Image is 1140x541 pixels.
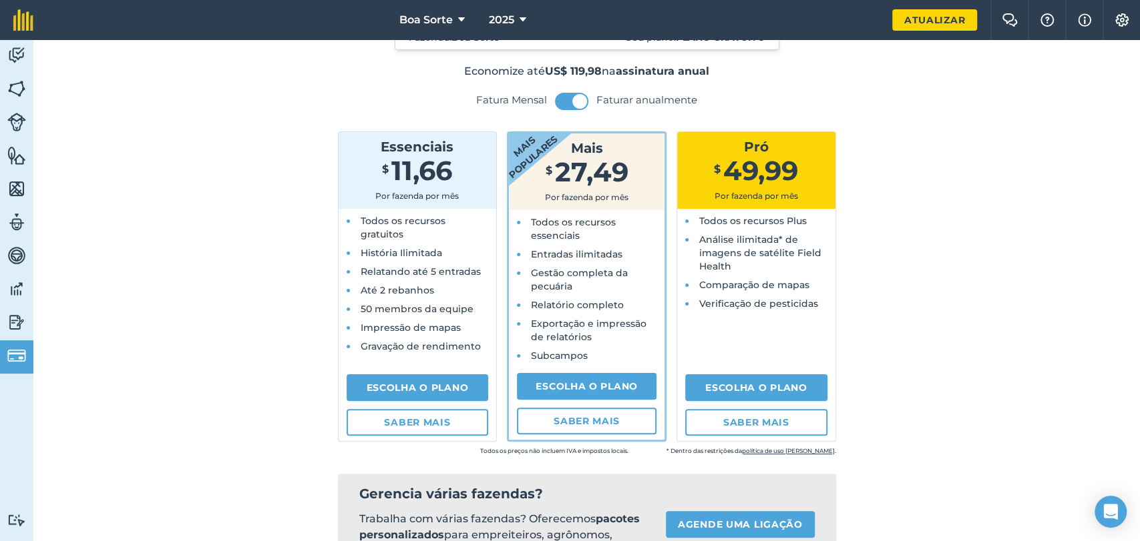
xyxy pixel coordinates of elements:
[715,191,798,201] font: Por fazenda por mês
[506,133,560,181] font: Mais populares
[554,415,620,427] font: Saber mais
[480,447,628,454] font: Todos os preços não incluem IVA e impostos locais.
[705,382,807,394] font: Escolha o plano
[7,279,26,299] img: svg+xml;base64,PD94bWwgdmVyc2lvbj0iMS4wIiBlbmNvZGluZz0idXRmLTgiPz4KPCEtLSBHZW5lcmF0b3I6IEFkb2JlIE...
[531,216,616,241] font: Todos os recursos essenciais
[1114,13,1130,27] img: Um ícone de engrenagem
[742,447,835,454] a: política de uso [PERSON_NAME]
[381,139,453,155] font: Essenciais
[391,154,452,187] font: 11,66
[835,447,836,454] font: .
[678,518,803,530] font: Agende uma ligação
[7,113,26,131] img: svg+xml;base64,PD94bWwgdmVyc2lvbj0iMS4wIiBlbmNvZGluZz0idXRmLTgiPz4KPCEtLSBHZW5lcmF0b3I6IEFkb2JlIE...
[531,318,646,343] font: Exportação e impressão de relatórios
[382,163,389,175] font: $
[361,340,481,352] font: Gravação de rendimento
[1002,13,1018,27] img: Dois balões de fala sobrepostos ao balão da esquerda na frente
[699,279,809,291] font: Comparação de mapas
[7,179,26,199] img: svg+xml;base64,PHN2ZyB4bWxucz0iaHR0cDovL3d3dy53My5vcmcvMjAwMC9zdmciIHdpZHRoPSI1NiIgaGVpZ2h0PSI2MC...
[517,408,656,434] a: Saber mais
[531,299,624,311] font: Relatório completo
[555,155,628,188] font: 27,49
[7,145,26,165] img: svg+xml;base64,PHN2ZyB4bWxucz0iaHR0cDovL3d3dy53My5vcmcvMjAwMC9zdmciIHdpZHRoPSI1NiIgaGVpZ2h0PSI2MC...
[531,267,628,292] font: Gestão completa da pecuária
[375,191,459,201] font: Por fazenda por mês
[723,416,789,428] font: Saber mais
[7,245,26,265] img: svg+xml;base64,PD94bWwgdmVyc2lvbj0iMS4wIiBlbmNvZGluZz0idXRmLTgiPz4KPCEtLSBHZW5lcmF0b3I6IEFkb2JlIE...
[699,298,818,310] font: Verificação de pesticidas
[7,212,26,232] img: svg+xml;base64,PD94bWwgdmVyc2lvbj0iMS4wIiBlbmNvZGluZz0idXRmLTgiPz4KPCEtLSBHZW5lcmF0b3I6IEFkb2JlIE...
[367,382,469,394] font: Escolha o plano
[904,14,965,26] font: Atualizar
[723,154,798,187] font: 49,99
[399,13,453,26] font: Boa Sorte
[384,416,450,428] font: Saber mais
[359,512,596,525] font: Trabalha com várias fazendas? Oferecemos
[347,409,489,436] a: Saber mais
[7,312,26,332] img: svg+xml;base64,PD94bWwgdmVyc2lvbj0iMS4wIiBlbmNvZGluZz0idXRmLTgiPz4KPCEtLSBHZW5lcmF0b3I6IEFkb2JlIE...
[517,373,656,400] a: Escolha o plano
[667,447,742,454] font: * Dentro das restrições da
[666,511,815,538] a: Agende uma ligação
[361,247,442,259] font: História Ilimitada
[7,45,26,65] img: svg+xml;base64,PD94bWwgdmVyc2lvbj0iMS4wIiBlbmNvZGluZz0idXRmLTgiPz4KPCEtLSBHZW5lcmF0b3I6IEFkb2JlIE...
[545,65,602,77] font: US$ 119,98
[546,164,552,177] font: $
[596,93,697,106] font: Faturar anualmente
[1039,13,1055,27] img: Um ícone de ponto de interrogação
[616,65,709,77] font: assinatura anual
[361,265,481,278] font: Relatando até 5 entradas
[714,163,721,175] font: $
[361,322,461,334] font: Impressão de mapas
[359,486,543,502] font: Gerencia várias fazendas?
[536,380,638,392] font: Escolha o plano
[7,79,26,99] img: svg+xml;base64,PHN2ZyB4bWxucz0iaHR0cDovL3d3dy53My5vcmcvMjAwMC9zdmciIHdpZHRoPSI1NiIgaGVpZ2h0PSI2MC...
[545,192,628,202] font: Por fazenda por mês
[685,374,827,401] a: Escolha o plano
[1078,12,1091,28] img: svg+xml;base64,PHN2ZyB4bWxucz0iaHR0cDovL3d3dy53My5vcmcvMjAwMC9zdmciIHdpZHRoPSIxNyIgaGVpZ2h0PSIxNy...
[1095,496,1127,528] div: Abra o Intercom Messenger
[685,409,827,436] a: Saber mais
[464,65,545,77] font: Economize até
[7,514,26,526] img: svg+xml;base64,PD94bWwgdmVyc2lvbj0iMS4wIiBlbmNvZGluZz0idXRmLTgiPz4KPCEtLSBHZW5lcmF0b3I6IEFkb2JlIE...
[489,13,514,26] font: 2025
[361,303,473,315] font: 50 membros da equipe
[361,215,445,240] font: Todos os recursos gratuitos
[531,350,588,362] font: Subcampos
[892,9,977,31] a: Atualizar
[602,65,616,77] font: na
[13,9,33,31] img: Logotipo fieldmargin
[531,248,622,260] font: Entradas ilimitadas
[571,140,603,156] font: Mais
[699,215,807,227] font: Todos os recursos Plus
[699,233,821,272] font: Análise ilimitada* de imagens de satélite Field Health
[361,284,434,296] font: Até 2 rebanhos
[744,139,769,155] font: Pró
[476,93,547,106] font: Fatura Mensal
[347,374,489,401] a: Escolha o plano
[7,346,26,365] img: svg+xml;base64,PD94bWwgdmVyc2lvbj0iMS4wIiBlbmNvZGluZz0idXRmLTgiPz4KPCEtLSBHZW5lcmF0b3I6IEFkb2JlIE...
